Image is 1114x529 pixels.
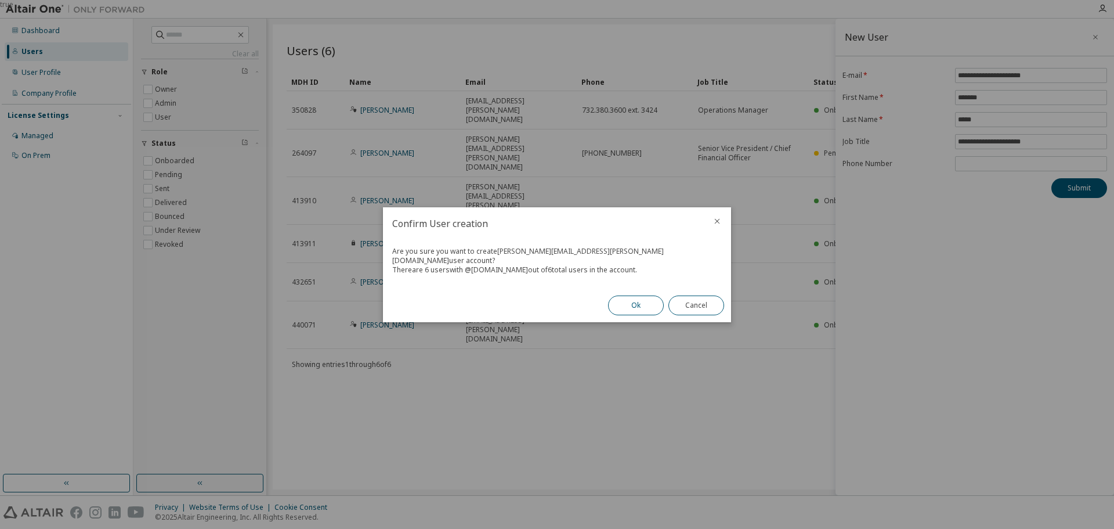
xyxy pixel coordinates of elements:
button: close [712,217,722,226]
div: Are you sure you want to create [PERSON_NAME][EMAIL_ADDRESS][PERSON_NAME][DOMAIN_NAME] user account? [392,247,722,265]
div: There are 6 users with @ [DOMAIN_NAME] out of 6 total users in the account. [392,265,722,275]
button: Cancel [668,296,724,315]
button: Ok [608,296,664,315]
h2: Confirm User creation [383,207,703,240]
